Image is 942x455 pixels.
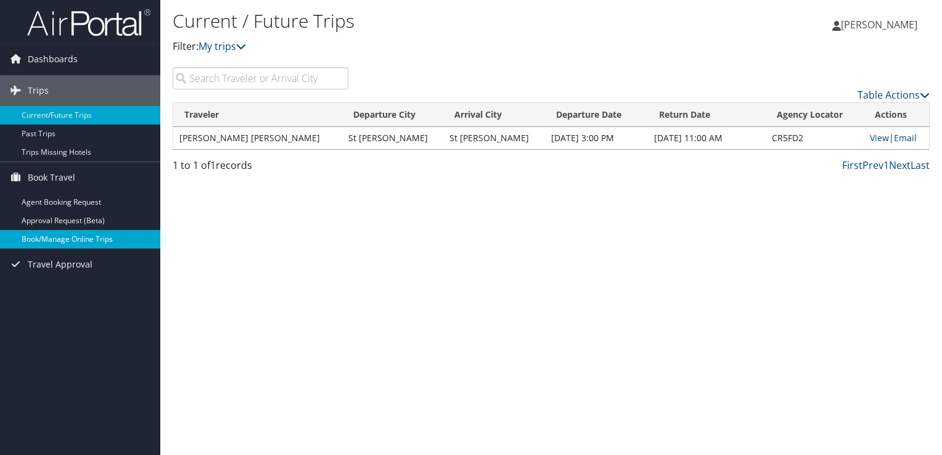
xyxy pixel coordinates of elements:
a: My trips [199,39,246,53]
th: Departure Date: activate to sort column descending [545,103,649,127]
span: [PERSON_NAME] [841,18,917,31]
span: Book Travel [28,162,75,193]
a: Last [911,158,930,172]
input: Search Traveler or Arrival City [173,67,348,89]
a: [PERSON_NAME] [832,6,930,43]
th: Departure City: activate to sort column ascending [342,103,443,127]
span: Trips [28,75,49,106]
span: 1 [210,158,216,172]
h1: Current / Future Trips [173,8,678,34]
p: Filter: [173,39,678,55]
th: Arrival City: activate to sort column ascending [443,103,544,127]
a: View [870,132,889,144]
th: Actions [864,103,929,127]
th: Return Date: activate to sort column ascending [648,103,766,127]
th: Traveler: activate to sort column ascending [173,103,342,127]
td: [DATE] 3:00 PM [545,127,649,149]
td: | [864,127,929,149]
span: Dashboards [28,44,78,75]
a: Table Actions [858,88,930,102]
a: Next [889,158,911,172]
span: Travel Approval [28,249,92,280]
a: 1 [883,158,889,172]
td: [DATE] 11:00 AM [648,127,766,149]
a: Prev [862,158,883,172]
td: CR5FD2 [766,127,864,149]
td: [PERSON_NAME] [PERSON_NAME] [173,127,342,149]
a: Email [894,132,917,144]
a: First [842,158,862,172]
div: 1 to 1 of records [173,158,348,179]
td: St [PERSON_NAME] [342,127,443,149]
th: Agency Locator: activate to sort column ascending [766,103,864,127]
img: airportal-logo.png [27,8,150,37]
td: St [PERSON_NAME] [443,127,544,149]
